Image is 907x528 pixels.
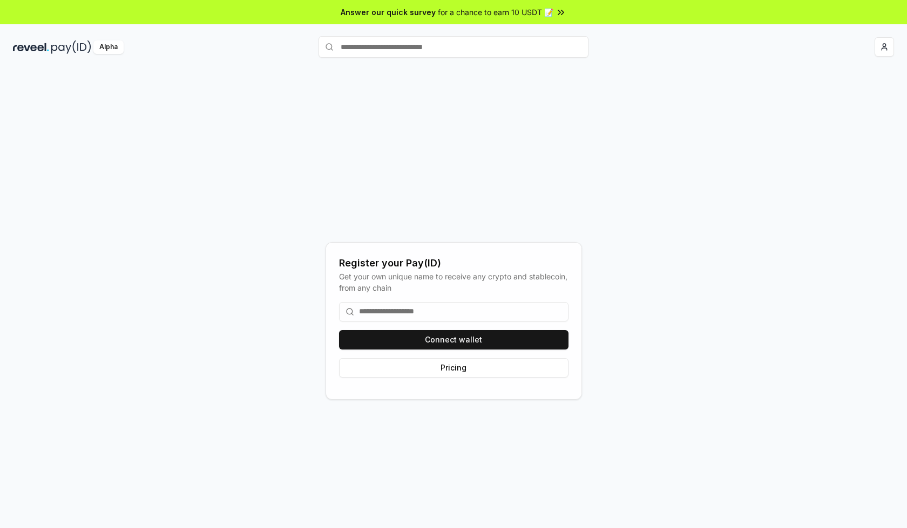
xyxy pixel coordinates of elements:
[339,358,568,378] button: Pricing
[339,330,568,349] button: Connect wallet
[13,40,49,54] img: reveel_dark
[51,40,91,54] img: pay_id
[93,40,124,54] div: Alpha
[438,6,553,18] span: for a chance to earn 10 USDT 📝
[341,6,436,18] span: Answer our quick survey
[339,271,568,293] div: Get your own unique name to receive any crypto and stablecoin, from any chain
[339,256,568,271] div: Register your Pay(ID)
